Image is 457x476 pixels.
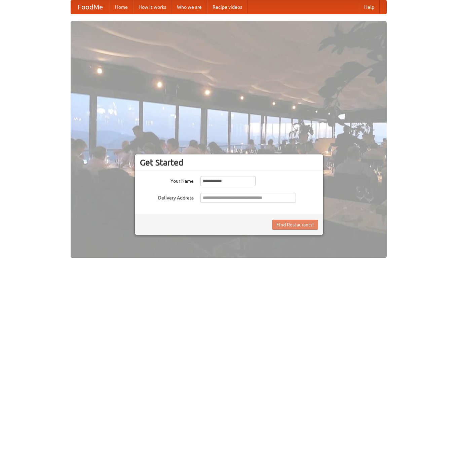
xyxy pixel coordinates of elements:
[71,0,110,14] a: FoodMe
[140,193,194,201] label: Delivery Address
[110,0,133,14] a: Home
[272,220,318,230] button: Find Restaurants!
[140,176,194,184] label: Your Name
[359,0,380,14] a: Help
[207,0,247,14] a: Recipe videos
[133,0,172,14] a: How it works
[140,157,318,168] h3: Get Started
[172,0,207,14] a: Who we are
